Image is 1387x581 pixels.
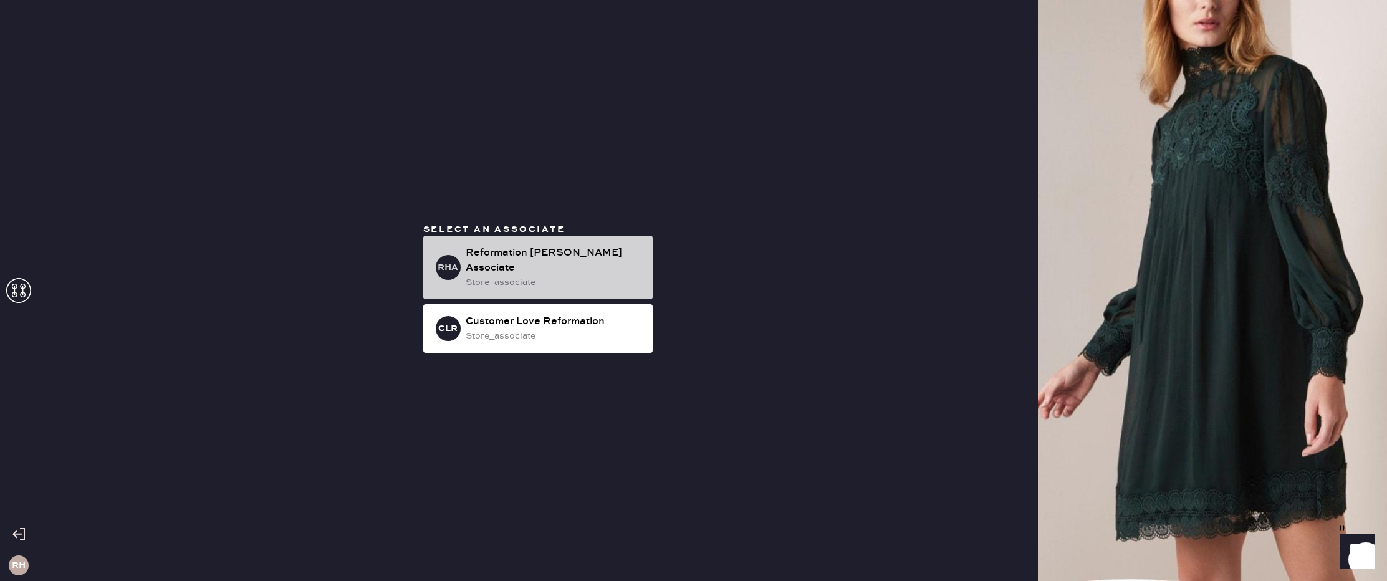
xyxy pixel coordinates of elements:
div: store_associate [466,276,643,289]
div: Reformation [PERSON_NAME] Associate [466,246,643,276]
h3: RH [12,561,26,570]
h3: CLR [438,324,458,333]
h3: RHA [438,263,458,272]
div: Customer Love Reformation [466,314,643,329]
div: store_associate [466,329,643,343]
span: Select an associate [423,224,565,235]
iframe: Front Chat [1328,525,1381,579]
